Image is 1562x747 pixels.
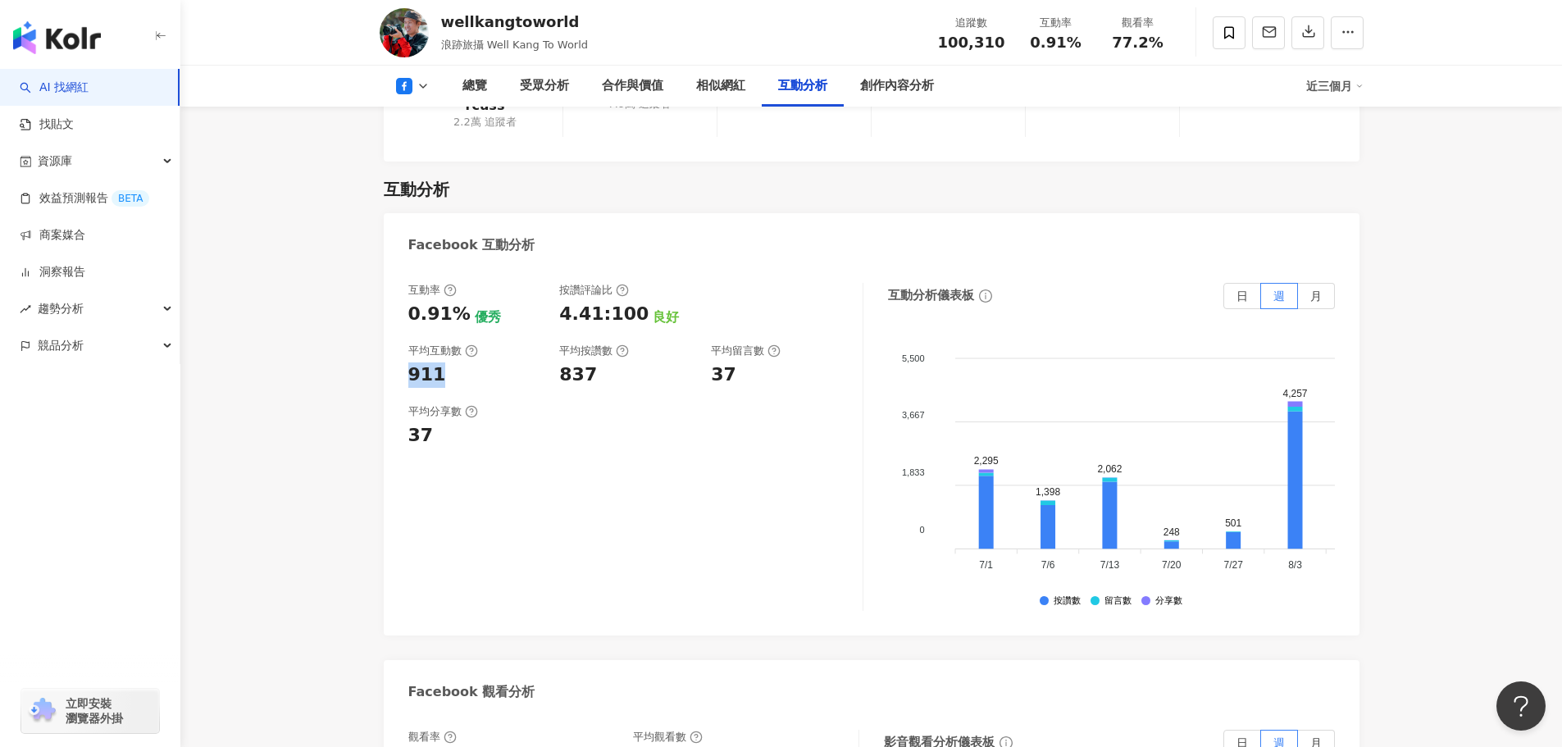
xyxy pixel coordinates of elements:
[559,283,629,298] div: 按讚評論比
[20,116,74,133] a: 找貼文
[696,76,745,96] div: 相似網紅
[902,467,925,477] tspan: 1,833
[380,8,429,57] img: KOL Avatar
[559,362,597,388] div: 837
[453,115,517,130] div: 2.2萬 追蹤者
[1112,34,1163,51] span: 77.2%
[1155,596,1182,607] div: 分享數
[633,730,703,745] div: 平均觀看數
[20,303,31,315] span: rise
[1306,73,1364,99] div: 近三個月
[66,696,123,726] span: 立即安裝 瀏覽器外掛
[979,559,993,571] tspan: 7/1
[408,283,457,298] div: 互動率
[26,698,58,724] img: chrome extension
[384,178,449,201] div: 互動分析
[13,21,101,54] img: logo
[441,39,589,51] span: 浪跡旅攝 Well Kang To World
[938,34,1005,51] span: 100,310
[1100,559,1120,571] tspan: 7/13
[778,76,827,96] div: 互動分析
[38,327,84,364] span: 競品分析
[520,76,569,96] div: 受眾分析
[1162,559,1182,571] tspan: 7/20
[20,227,85,244] a: 商案媒合
[475,308,501,326] div: 優秀
[902,410,925,420] tspan: 3,667
[902,353,925,362] tspan: 5,500
[1288,559,1302,571] tspan: 8/3
[38,143,72,180] span: 資源庫
[860,76,934,96] div: 創作內容分析
[1273,289,1285,303] span: 週
[1104,596,1132,607] div: 留言數
[408,362,446,388] div: 911
[653,308,679,326] div: 良好
[1041,559,1055,571] tspan: 7/6
[602,76,663,96] div: 合作與價值
[20,80,89,96] a: searchAI 找網紅
[408,423,434,449] div: 37
[408,404,478,419] div: 平均分享數
[1310,289,1322,303] span: 月
[20,190,149,207] a: 效益預測報告BETA
[408,730,457,745] div: 觀看率
[462,76,487,96] div: 總覽
[711,362,736,388] div: 37
[938,15,1005,31] div: 追蹤數
[1025,15,1087,31] div: 互動率
[1054,596,1081,607] div: 按讚數
[559,344,629,358] div: 平均按讚數
[888,287,974,304] div: 互動分析儀表板
[21,689,159,733] a: chrome extension立即安裝 瀏覽器外掛
[711,344,781,358] div: 平均留言數
[1107,15,1169,31] div: 觀看率
[1030,34,1081,51] span: 0.91%
[977,287,995,305] span: info-circle
[408,302,471,327] div: 0.91%
[441,11,589,32] div: wellkangtoworld
[20,264,85,280] a: 洞察報告
[408,344,478,358] div: 平均互動數
[1496,681,1546,731] iframe: Help Scout Beacon - Open
[408,236,535,254] div: Facebook 互動分析
[38,290,84,327] span: 趨勢分析
[408,683,535,701] div: Facebook 觀看分析
[1223,559,1243,571] tspan: 7/27
[919,524,924,534] tspan: 0
[1236,289,1248,303] span: 日
[559,302,649,327] div: 4.41:100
